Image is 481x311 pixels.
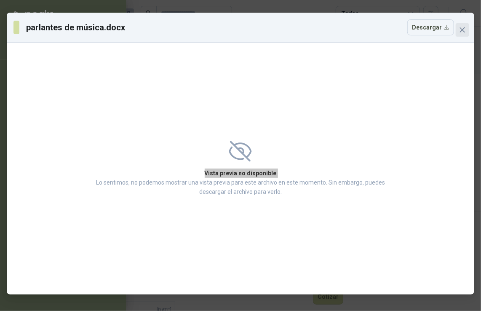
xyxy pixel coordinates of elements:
[459,27,466,33] span: close
[94,178,387,196] p: Lo sentimos, no podemos mostrar una vista previa para este archivo en este momento. Sin embargo, ...
[407,19,454,35] button: Descargar
[26,21,126,34] h3: parlantes de música.docx
[94,169,387,178] h2: Vista previa no disponible
[456,23,469,37] button: Close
